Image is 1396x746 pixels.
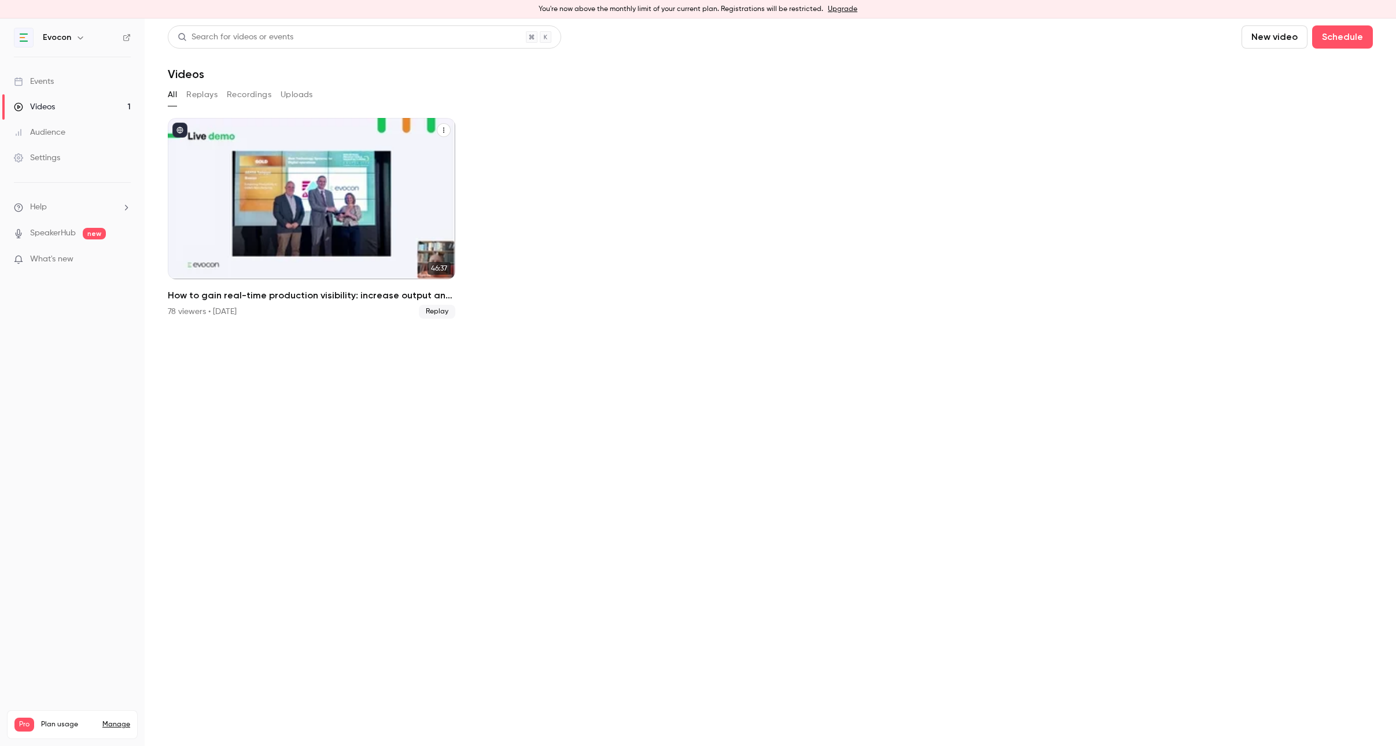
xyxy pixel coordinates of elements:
button: published [172,123,187,138]
li: How to gain real-time production visibility: increase output and cut waste with accurate OEE trac... [168,118,455,319]
h2: How to gain real-time production visibility: increase output and cut waste with accurate OEE trac... [168,289,455,302]
span: Help [30,201,47,213]
button: New video [1242,25,1307,49]
span: Replay [419,305,455,319]
a: SpeakerHub [30,227,76,239]
button: Replays [186,86,218,104]
a: Manage [102,720,130,729]
ul: Videos [168,118,1373,319]
li: help-dropdown-opener [14,201,131,213]
div: Events [14,76,54,87]
button: All [168,86,177,104]
iframe: Noticeable Trigger [117,254,131,265]
h6: Evocon [43,32,71,43]
button: Schedule [1312,25,1373,49]
span: new [83,228,106,239]
a: Upgrade [828,5,857,14]
section: Videos [168,25,1373,739]
span: What's new [30,253,73,265]
button: Recordings [227,86,271,104]
div: Settings [14,152,60,164]
h1: Videos [168,67,204,81]
div: Search for videos or events [178,31,293,43]
span: 46:37 [428,262,451,275]
div: 78 viewers • [DATE] [168,306,237,317]
a: 46:37How to gain real-time production visibility: increase output and cut waste with accurate OEE... [168,118,455,319]
button: Uploads [281,86,313,104]
span: Pro [14,718,34,732]
img: Evocon [14,28,33,47]
div: Videos [14,101,55,113]
span: Plan usage [41,720,95,729]
div: Audience [14,127,65,138]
